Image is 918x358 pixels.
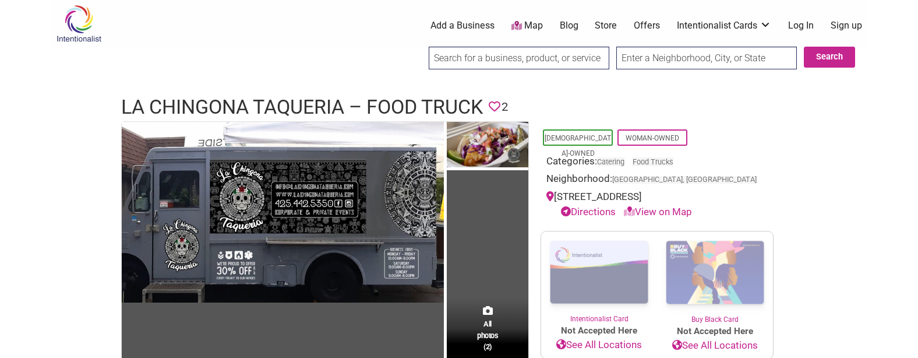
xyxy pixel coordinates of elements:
img: Intentionalist Card [541,231,657,314]
a: See All Locations [657,338,773,353]
span: Not Accepted Here [541,324,657,338]
a: Intentionalist Card [541,231,657,324]
img: Buy Black Card [657,231,773,314]
a: See All Locations [541,338,657,353]
a: Blog [560,19,578,32]
a: Catering [597,157,624,166]
a: Log In [788,19,814,32]
a: Buy Black Card [657,231,773,325]
a: Map [511,19,543,33]
img: Picture of the La Chingona Taqueria food truck [122,122,444,303]
h1: La Chingona Taqueria – Food Truck [121,93,483,121]
span: Not Accepted Here [657,325,773,338]
a: Directions [561,206,616,217]
div: Neighborhood: [546,171,768,189]
span: 2 [502,98,508,116]
span: [GEOGRAPHIC_DATA], [GEOGRAPHIC_DATA] [612,176,757,184]
a: Store [595,19,617,32]
input: Enter a Neighborhood, City, or State [616,47,797,69]
a: Woman-Owned [626,134,679,142]
a: View on Map [624,206,692,217]
div: Categories: [546,154,768,172]
a: Offers [634,19,660,32]
a: Intentionalist Cards [677,19,771,32]
input: Search for a business, product, or service [429,47,609,69]
img: Intentionalist [51,5,107,43]
a: Food Trucks [633,157,673,166]
span: All photos (2) [477,318,498,352]
a: Sign up [831,19,862,32]
div: [STREET_ADDRESS] [546,189,768,219]
button: Search [804,47,855,68]
a: Add a Business [430,19,495,32]
a: [DEMOGRAPHIC_DATA]-Owned [545,134,611,157]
